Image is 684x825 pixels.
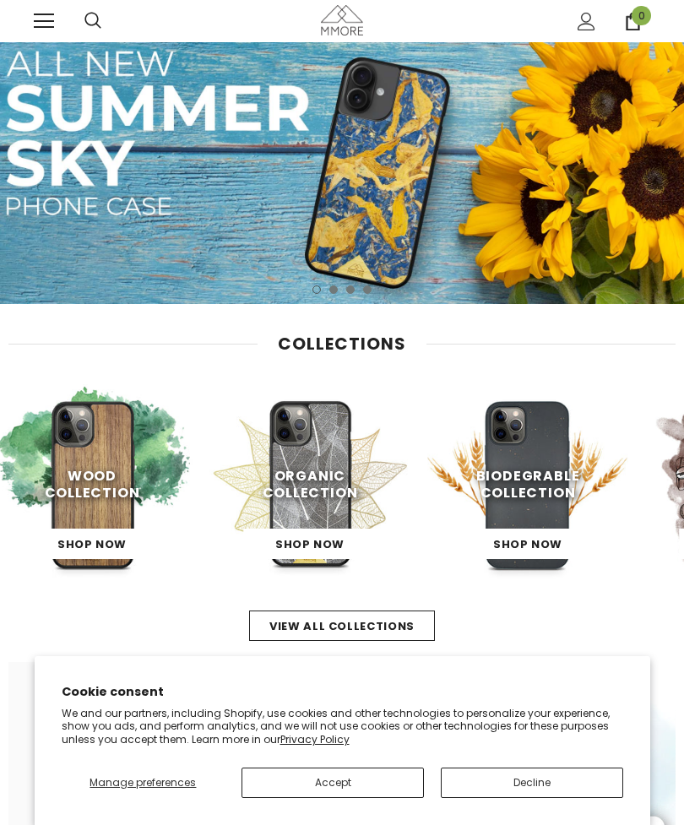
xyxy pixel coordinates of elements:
[632,6,651,25] span: 0
[249,611,435,641] a: view all collections
[346,285,355,294] button: 3
[45,466,140,502] span: Wood Collection
[62,683,623,701] h2: Cookie consent
[269,618,415,634] span: view all collections
[26,529,159,559] a: Shop Now
[462,529,594,559] a: Shop Now
[209,384,410,585] img: MMORE Cases
[275,536,345,552] span: Shop Now
[427,384,628,585] img: MMORE Cases
[312,285,321,294] button: 1
[242,768,424,798] button: Accept
[278,332,406,356] span: Collections
[90,775,196,790] span: Manage preferences
[493,536,562,552] span: Shop Now
[329,285,338,294] button: 2
[624,13,642,30] a: 0
[280,732,350,746] a: Privacy Policy
[62,768,225,798] button: Manage preferences
[441,768,623,798] button: Decline
[244,529,377,559] a: Shop Now
[321,5,363,35] img: MMORE Cases
[62,707,623,746] p: We and our partners, including Shopify, use cookies and other technologies to personalize your ex...
[476,466,580,502] span: Biodegrable Collection
[363,285,372,294] button: 4
[263,466,358,502] span: Organic Collection
[57,536,127,552] span: Shop Now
